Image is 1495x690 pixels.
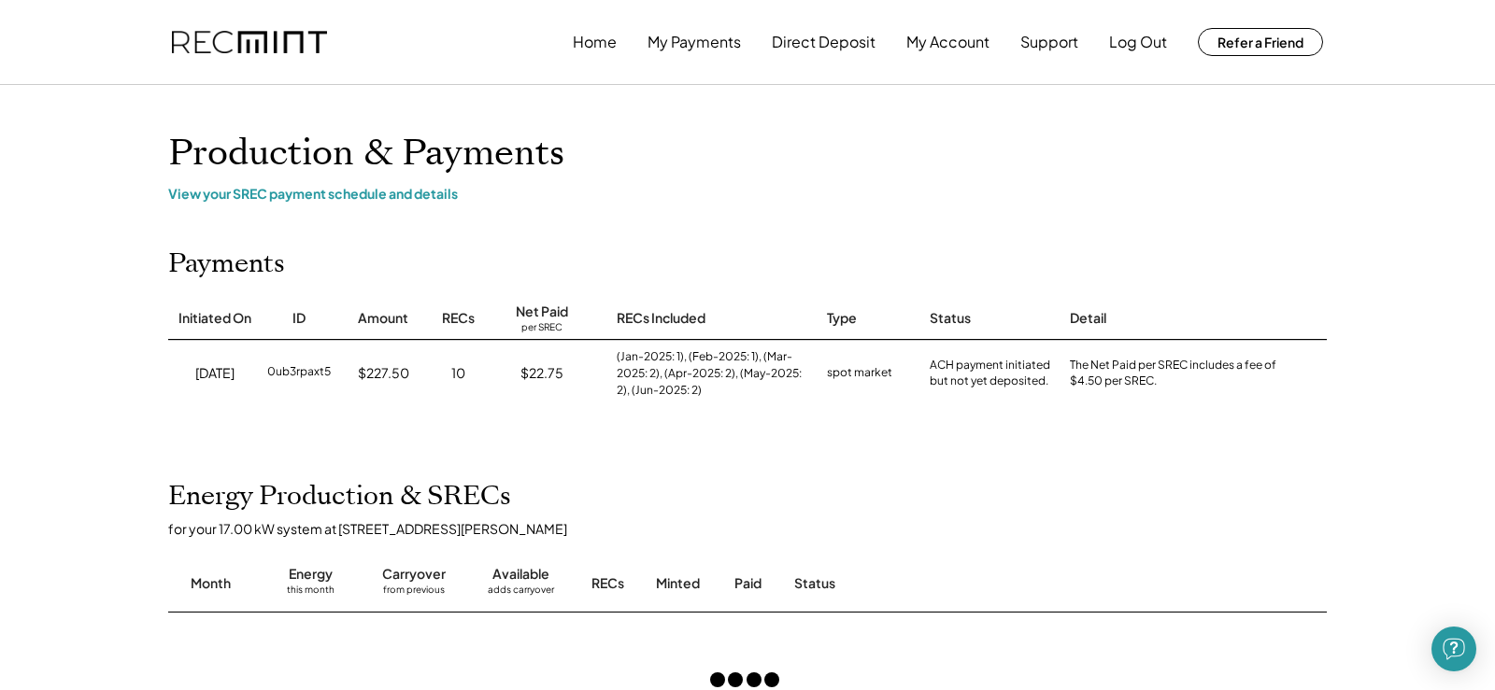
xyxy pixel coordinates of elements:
div: RECs Included [617,309,705,328]
button: My Account [906,23,990,61]
div: $227.50 [358,364,409,383]
div: ID [292,309,306,328]
div: Carryover [382,565,446,584]
button: Support [1020,23,1078,61]
div: this month [287,584,335,602]
div: [DATE] [195,364,235,383]
div: (Jan-2025: 1), (Feb-2025: 1), (Mar-2025: 2), (Apr-2025: 2), (May-2025: 2), (Jun-2025: 2) [617,348,808,399]
div: Open Intercom Messenger [1431,627,1476,671]
div: 0ub3rpaxt5 [267,364,331,383]
div: Amount [358,309,408,328]
div: spot market [827,364,892,383]
div: Paid [734,574,762,593]
h2: Payments [168,248,285,280]
div: Minted [656,574,700,593]
div: Net Paid [516,303,568,321]
div: ACH payment initiated but not yet deposited. [930,358,1051,389]
div: RECs [591,574,624,593]
div: $22.75 [520,364,563,383]
div: 10 [451,364,465,383]
div: for your 17.00 kW system at [STREET_ADDRESS][PERSON_NAME] [168,520,1345,537]
div: Detail [1070,309,1106,328]
h1: Production & Payments [168,132,1327,176]
div: Month [191,574,231,593]
div: Status [930,309,971,328]
img: recmint-logotype%403x.png [172,31,327,54]
div: Available [492,565,549,584]
button: My Payments [648,23,741,61]
div: Type [827,309,857,328]
div: per SREC [521,321,562,335]
div: Energy [289,565,333,584]
button: Direct Deposit [772,23,876,61]
div: The Net Paid per SREC includes a fee of $4.50 per SREC. [1070,358,1285,389]
div: View your SREC payment schedule and details [168,185,1327,202]
div: adds carryover [488,584,554,602]
h2: Energy Production & SRECs [168,481,511,513]
button: Refer a Friend [1198,28,1323,56]
div: RECs [442,309,475,328]
div: Status [794,574,1112,593]
button: Home [573,23,617,61]
div: from previous [383,584,445,602]
div: Initiated On [178,309,251,328]
button: Log Out [1109,23,1167,61]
